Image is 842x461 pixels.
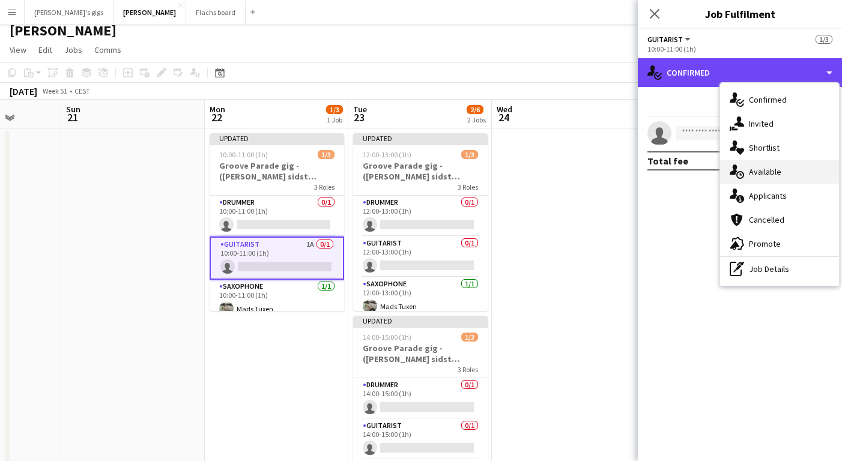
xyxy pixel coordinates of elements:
[353,277,488,318] app-card-role: Saxophone1/112:00-13:00 (1h)Mads Tuxen
[89,42,126,58] a: Comms
[720,136,839,160] div: Shortlist
[210,160,344,182] h3: Groove Parade gig - ([PERSON_NAME] sidst bekræftelse)
[363,150,411,159] span: 12:00-13:00 (1h)
[638,58,842,87] div: Confirmed
[210,237,344,280] app-card-role: Guitarist1A0/110:00-11:00 (1h)
[38,44,52,55] span: Edit
[59,42,87,58] a: Jobs
[114,1,186,24] button: [PERSON_NAME]
[461,150,478,159] span: 1/3
[720,232,839,256] div: Promote
[647,44,832,53] div: 10:00-11:00 (1h)
[210,196,344,237] app-card-role: Drummer0/110:00-11:00 (1h)
[219,150,268,159] span: 10:00-11:00 (1h)
[208,110,225,124] span: 22
[353,316,488,325] div: Updated
[210,104,225,115] span: Mon
[10,85,37,97] div: [DATE]
[327,115,342,124] div: 1 Job
[353,133,488,143] div: Updated
[458,365,478,374] span: 3 Roles
[10,22,117,40] h1: [PERSON_NAME]
[720,184,839,208] div: Applicants
[720,88,839,112] div: Confirmed
[720,160,839,184] div: Available
[638,6,842,22] h3: Job Fulfilment
[720,208,839,232] div: Cancelled
[64,110,80,124] span: 21
[25,1,114,24] button: [PERSON_NAME]'s gigs
[353,343,488,364] h3: Groove Parade gig - ([PERSON_NAME] sidst bekræftelse)
[34,42,57,58] a: Edit
[647,155,688,167] div: Total fee
[353,133,488,311] app-job-card: Updated12:00-13:00 (1h)1/3Groove Parade gig - ([PERSON_NAME] sidst bekræftelse)3 RolesDrummer0/11...
[353,196,488,237] app-card-role: Drummer0/112:00-13:00 (1h)
[64,44,82,55] span: Jobs
[351,110,367,124] span: 23
[353,237,488,277] app-card-role: Guitarist0/112:00-13:00 (1h)
[74,86,90,95] div: CEST
[210,280,344,321] app-card-role: Saxophone1/110:00-11:00 (1h)Mads Tuxen
[318,150,335,159] span: 1/3
[5,42,31,58] a: View
[353,104,367,115] span: Tue
[314,182,335,191] span: 3 Roles
[94,44,121,55] span: Comms
[326,105,343,114] span: 1/3
[353,419,488,460] app-card-role: Guitarist0/114:00-15:00 (1h)
[363,333,411,342] span: 14:00-15:00 (1h)
[210,133,344,311] app-job-card: Updated10:00-11:00 (1h)1/3Groove Parade gig - ([PERSON_NAME] sidst bekræftelse)3 RolesDrummer0/11...
[186,1,246,24] button: Flachs board
[720,112,839,136] div: Invited
[497,104,512,115] span: Wed
[353,378,488,419] app-card-role: Drummer0/114:00-15:00 (1h)
[66,104,80,115] span: Sun
[647,35,692,44] button: Guitarist
[210,133,344,143] div: Updated
[467,105,483,114] span: 2/6
[720,257,839,281] div: Job Details
[467,115,486,124] div: 2 Jobs
[353,160,488,182] h3: Groove Parade gig - ([PERSON_NAME] sidst bekræftelse)
[458,182,478,191] span: 3 Roles
[461,333,478,342] span: 1/3
[816,35,832,44] span: 1/3
[10,44,26,55] span: View
[40,86,70,95] span: Week 51
[495,110,512,124] span: 24
[647,35,683,44] span: Guitarist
